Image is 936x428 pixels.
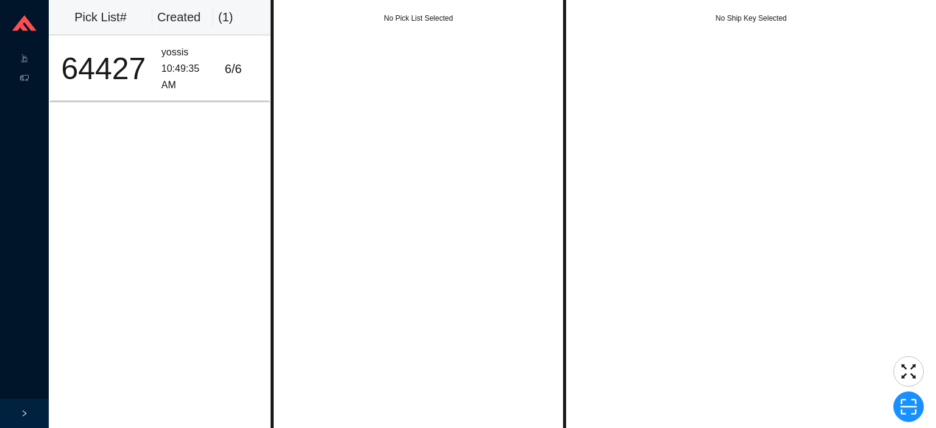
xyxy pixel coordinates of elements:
span: scan [894,398,923,416]
div: 6 / 6 [225,59,264,79]
button: scan [893,391,924,422]
div: No Pick List Selected [274,12,563,24]
span: fullscreen [894,362,923,381]
button: fullscreen [893,356,924,387]
div: No Ship Key Selected [566,12,936,24]
div: yossis [161,44,215,61]
span: right [21,410,28,417]
div: ( 1 ) [218,7,257,27]
div: 64427 [55,54,152,84]
div: 10:49:35 AM [161,61,215,93]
